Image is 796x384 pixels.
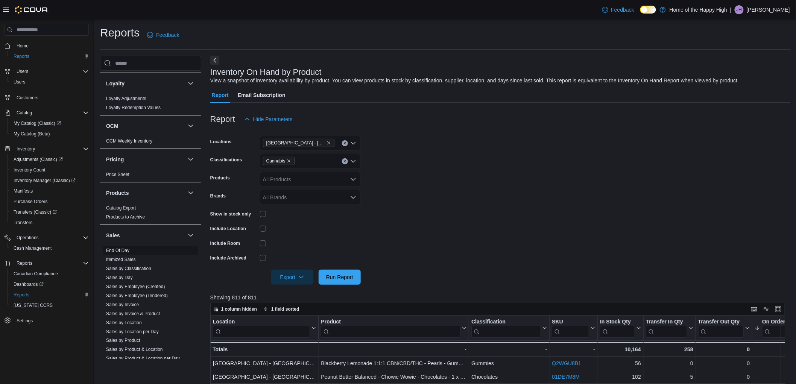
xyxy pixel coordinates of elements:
[106,105,161,111] span: Loyalty Redemption Values
[15,6,49,14] img: Cova
[106,138,152,144] a: OCM Weekly Inventory
[106,311,160,316] a: Sales by Invoice & Product
[210,255,246,261] label: Include Archived
[100,170,201,182] div: Pricing
[2,258,92,269] button: Reports
[471,319,547,338] button: Classification
[213,372,316,381] div: [GEOGRAPHIC_DATA] - [GEOGRAPHIC_DATA] - Fire & Flower
[762,319,792,338] div: On Order Qty
[8,196,92,207] button: Purchase Orders
[14,144,89,153] span: Inventory
[646,319,687,326] div: Transfer In Qty
[735,5,744,14] div: Jocelyne Hall
[11,290,32,299] a: Reports
[210,157,242,163] label: Classifications
[2,232,92,243] button: Operations
[552,319,595,338] button: SKU
[106,302,139,307] a: Sales by Invoice
[14,188,33,194] span: Manifests
[11,244,89,253] span: Cash Management
[212,88,229,103] span: Report
[730,5,732,14] p: |
[8,269,92,279] button: Canadian Compliance
[8,51,92,62] button: Reports
[106,329,159,334] a: Sales by Location per Day
[11,218,89,227] span: Transfers
[600,359,641,368] div: 56
[11,269,61,278] a: Canadian Compliance
[106,80,185,87] button: Loyalty
[213,319,310,338] div: Location
[11,301,89,310] span: Washington CCRS
[106,257,136,263] span: Itemized Sales
[14,245,52,251] span: Cash Management
[210,294,791,301] p: Showing 811 of 811
[106,232,185,239] button: Sales
[238,88,286,103] span: Email Subscription
[106,232,120,239] h3: Sales
[2,66,92,77] button: Users
[14,53,29,59] span: Reports
[210,139,232,145] label: Locations
[14,259,35,268] button: Reports
[2,40,92,51] button: Home
[106,105,161,110] a: Loyalty Redemption Values
[106,293,168,298] a: Sales by Employee (Tendered)
[11,176,89,185] span: Inventory Manager (Classic)
[156,31,179,39] span: Feedback
[106,172,129,177] a: Price Sheet
[144,27,182,42] a: Feedback
[2,92,92,103] button: Customers
[106,347,163,352] a: Sales by Product & Location
[342,140,348,146] button: Clear input
[737,5,742,14] span: JH
[600,319,635,338] div: In Stock Qty
[213,319,316,338] button: Location
[106,338,140,344] span: Sales by Product
[552,345,595,354] div: -
[213,359,316,368] div: [GEOGRAPHIC_DATA] - [GEOGRAPHIC_DATA] - Fire & Flower
[600,345,641,354] div: 10,164
[350,194,356,200] button: Open list of options
[186,121,195,131] button: OCM
[14,316,89,325] span: Settings
[14,259,89,268] span: Reports
[106,257,136,262] a: Itemized Sales
[14,93,41,102] a: Customers
[321,372,466,381] div: Peanut Butter Balanced - Chowie Wowie - Chocolates - 1 x 10mg
[106,293,168,299] span: Sales by Employee (Tendered)
[14,271,58,277] span: Canadian Compliance
[213,319,310,326] div: Location
[11,280,47,289] a: Dashboards
[106,214,145,220] a: Products to Archive
[646,345,693,354] div: 258
[762,319,792,326] div: On Order Qty
[106,320,142,326] span: Sales by Location
[326,273,353,281] span: Run Report
[106,266,151,272] span: Sales by Classification
[762,305,771,314] button: Display options
[11,155,66,164] a: Adjustments (Classic)
[600,319,641,338] button: In Stock Qty
[8,279,92,290] a: Dashboards
[106,205,136,211] span: Catalog Export
[321,319,460,326] div: Product
[106,122,118,130] h3: OCM
[698,372,750,381] div: 0
[14,67,31,76] button: Users
[698,359,750,368] div: 0
[2,144,92,154] button: Inventory
[8,175,92,186] a: Inventory Manager (Classic)
[241,112,296,127] button: Hide Parameters
[106,311,160,317] span: Sales by Invoice & Product
[14,131,50,137] span: My Catalog (Beta)
[646,359,693,368] div: 0
[210,56,219,65] button: Next
[210,240,240,246] label: Include Room
[210,175,230,181] label: Products
[14,178,76,184] span: Inventory Manager (Classic)
[106,356,180,361] a: Sales by Product & Location per Day
[11,52,89,61] span: Reports
[17,318,33,324] span: Settings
